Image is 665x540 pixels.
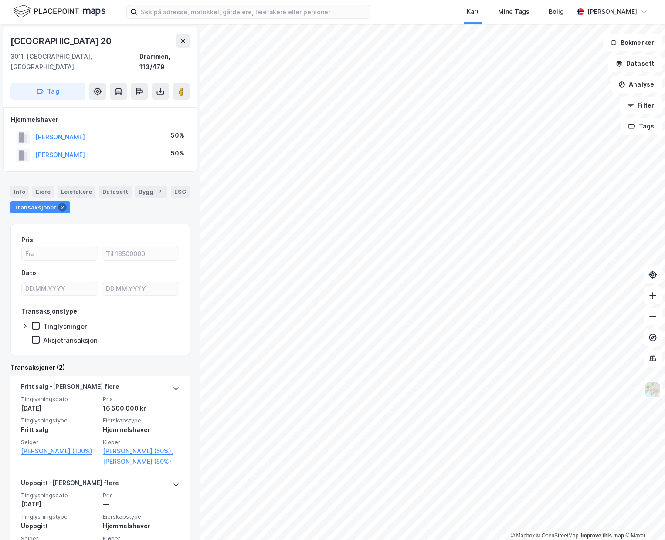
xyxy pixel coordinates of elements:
[103,521,180,531] div: Hjemmelshaver
[135,186,167,198] div: Bygg
[21,439,98,446] span: Selger
[103,439,180,446] span: Kjøper
[137,5,370,18] input: Søk på adresse, matrikkel, gårdeiere, leietakere eller personer
[103,417,180,424] span: Eierskapstype
[103,499,180,510] div: —
[603,34,662,51] button: Bokmerker
[10,201,70,213] div: Transaksjoner
[621,498,665,540] iframe: Chat Widget
[608,55,662,72] button: Datasett
[21,403,98,414] div: [DATE]
[43,336,98,344] div: Aksjetransaksjon
[103,492,180,499] span: Pris
[102,282,179,295] input: DD.MM.YYYY
[21,499,98,510] div: [DATE]
[103,446,180,456] a: [PERSON_NAME] (50%),
[22,247,98,260] input: Fra
[171,130,184,141] div: 50%
[171,148,184,159] div: 50%
[21,268,36,278] div: Dato
[21,395,98,403] span: Tinglysningsdato
[43,322,87,331] div: Tinglysninger
[155,187,164,196] div: 2
[21,513,98,520] span: Tinglysningstype
[581,533,624,539] a: Improve this map
[171,186,190,198] div: ESG
[11,115,190,125] div: Hjemmelshaver
[103,456,180,467] a: [PERSON_NAME] (50%)
[139,51,190,72] div: Drammen, 113/479
[10,186,29,198] div: Info
[21,306,77,317] div: Transaksjonstype
[21,235,33,245] div: Pris
[21,381,119,395] div: Fritt salg - [PERSON_NAME] flere
[21,478,119,492] div: Uoppgitt - [PERSON_NAME] flere
[10,51,139,72] div: 3011, [GEOGRAPHIC_DATA], [GEOGRAPHIC_DATA]
[102,247,179,260] input: Til 16500000
[620,97,662,114] button: Filter
[58,186,95,198] div: Leietakere
[10,362,190,373] div: Transaksjoner (2)
[467,7,479,17] div: Kart
[21,417,98,424] span: Tinglysningstype
[21,492,98,499] span: Tinglysningsdato
[10,83,85,100] button: Tag
[103,513,180,520] span: Eierskapstype
[103,395,180,403] span: Pris
[22,282,98,295] input: DD.MM.YYYY
[10,34,113,48] div: [GEOGRAPHIC_DATA] 20
[621,498,665,540] div: Kontrollprogram for chat
[103,425,180,435] div: Hjemmelshaver
[645,381,661,398] img: Z
[14,4,105,19] img: logo.f888ab2527a4732fd821a326f86c7f29.svg
[611,76,662,93] button: Analyse
[536,533,579,539] a: OpenStreetMap
[21,425,98,435] div: Fritt salg
[21,446,98,456] a: [PERSON_NAME] (100%)
[511,533,535,539] a: Mapbox
[21,521,98,531] div: Uoppgitt
[32,186,54,198] div: Eiere
[99,186,132,198] div: Datasett
[549,7,564,17] div: Bolig
[58,203,67,212] div: 2
[621,118,662,135] button: Tags
[103,403,180,414] div: 16 500 000 kr
[587,7,637,17] div: [PERSON_NAME]
[498,7,529,17] div: Mine Tags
